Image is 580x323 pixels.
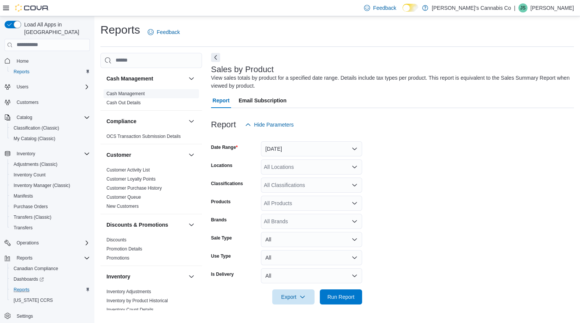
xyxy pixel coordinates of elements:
span: Operations [14,238,90,247]
span: Home [17,58,29,64]
label: Sale Type [211,235,232,241]
span: Reports [11,285,90,294]
button: All [261,268,362,283]
span: Classification (Classic) [14,125,59,131]
span: Customer Queue [106,194,141,200]
span: Manifests [14,193,33,199]
label: Classifications [211,181,243,187]
button: Next [211,53,220,62]
span: Feedback [373,4,396,12]
span: Inventory Manager (Classic) [11,181,90,190]
a: Cash Out Details [106,100,141,105]
span: New Customers [106,203,139,209]
span: Discounts [106,237,126,243]
span: Reports [14,287,29,293]
button: Open list of options [352,218,358,224]
button: Compliance [187,117,196,126]
label: Use Type [211,253,231,259]
span: Reports [14,69,29,75]
button: Compliance [106,117,185,125]
button: Inventory [2,148,93,159]
span: Dashboards [11,275,90,284]
span: Adjustments (Classic) [14,161,57,167]
p: [PERSON_NAME] [531,3,574,12]
button: Catalog [2,112,93,123]
span: JS [520,3,526,12]
button: Cash Management [187,74,196,83]
a: Customers [14,98,42,107]
a: Transfers [11,223,35,232]
span: Canadian Compliance [11,264,90,273]
a: Canadian Compliance [11,264,61,273]
button: Inventory Manager (Classic) [8,180,93,191]
button: Users [14,82,31,91]
div: Customer [100,165,202,214]
a: Dashboards [8,274,93,284]
button: Export [272,289,315,304]
span: Transfers [11,223,90,232]
div: Discounts & Promotions [100,235,202,266]
span: Reports [11,67,90,76]
label: Is Delivery [211,271,234,277]
span: Email Subscription [239,93,287,108]
a: Inventory Count [11,170,49,179]
span: Canadian Compliance [14,266,58,272]
span: Settings [17,313,33,319]
span: Report [213,93,230,108]
span: Users [17,84,28,90]
span: Transfers (Classic) [14,214,51,220]
span: Inventory Count Details [106,307,154,313]
a: Manifests [11,192,36,201]
span: My Catalog (Classic) [14,136,56,142]
a: Inventory Count Details [106,307,154,312]
button: Reports [8,284,93,295]
button: Users [2,82,93,92]
span: Inventory Adjustments [106,289,151,295]
a: Transfers (Classic) [11,213,54,222]
span: Inventory Manager (Classic) [14,182,70,189]
div: View sales totals by product for a specified date range. Details include tax types per product. T... [211,74,570,90]
button: Hide Parameters [242,117,297,132]
a: Customer Loyalty Points [106,176,156,182]
button: Operations [2,238,93,248]
a: Feedback [361,0,399,15]
span: Customer Purchase History [106,185,162,191]
span: Dashboards [14,276,44,282]
button: Adjustments (Classic) [8,159,93,170]
a: Inventory by Product Historical [106,298,168,303]
a: [US_STATE] CCRS [11,296,56,305]
input: Dark Mode [403,4,418,12]
button: Customers [2,97,93,108]
button: Discounts & Promotions [106,221,185,229]
button: Reports [14,253,35,263]
span: Classification (Classic) [11,124,90,133]
button: Inventory [187,272,196,281]
div: Joseph She [518,3,528,12]
button: [DATE] [261,141,362,156]
span: Customers [17,99,39,105]
span: Catalog [17,114,32,121]
h3: Report [211,120,236,129]
a: Discounts [106,237,126,243]
span: Load All Apps in [GEOGRAPHIC_DATA] [21,21,90,36]
span: OCS Transaction Submission Details [106,133,181,139]
button: Customer [106,151,185,159]
p: | [514,3,515,12]
a: Promotions [106,255,130,261]
span: Inventory Count [14,172,46,178]
button: Open list of options [352,164,358,170]
button: Classification (Classic) [8,123,93,133]
span: Inventory [14,149,90,158]
a: Classification (Classic) [11,124,62,133]
a: Customer Activity List [106,167,150,173]
span: Inventory [17,151,35,157]
span: Transfers (Classic) [11,213,90,222]
a: OCS Transaction Submission Details [106,134,181,139]
button: Manifests [8,191,93,201]
span: My Catalog (Classic) [11,134,90,143]
span: Run Report [327,293,355,301]
span: Reports [17,255,32,261]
